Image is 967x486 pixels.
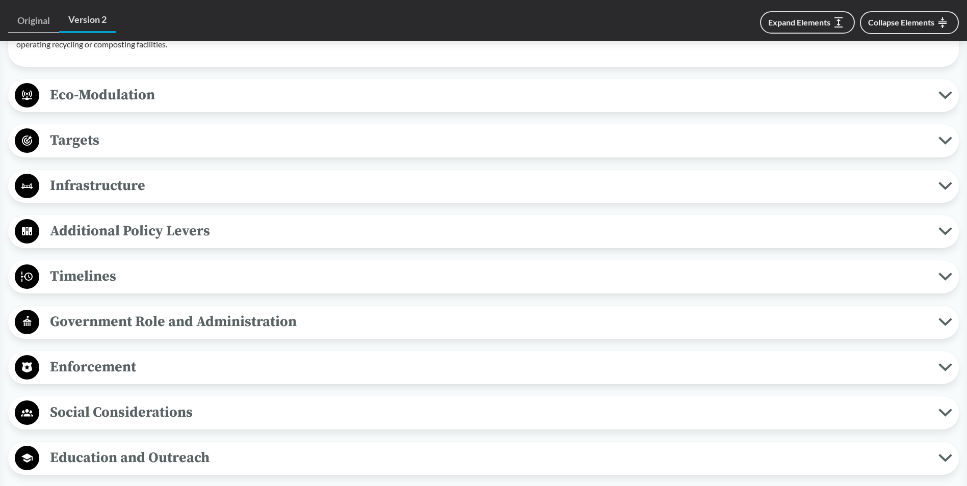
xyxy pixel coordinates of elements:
button: Government Role and Administration [12,309,955,335]
a: Original [8,9,59,33]
button: Timelines [12,264,955,290]
a: Version 2 [59,8,116,33]
span: Additional Policy Levers [39,220,938,242]
span: Infrastructure [39,174,938,197]
button: Infrastructure [12,173,955,199]
button: Targets [12,128,955,154]
button: Eco-Modulation [12,83,955,109]
span: Education and Outreach [39,446,938,469]
span: Targets [39,129,938,152]
button: Education and Outreach [12,445,955,471]
button: Expand Elements [760,11,855,34]
button: Social Considerations [12,400,955,426]
span: Eco-Modulation [39,84,938,106]
button: Enforcement [12,355,955,381]
span: Timelines [39,265,938,288]
span: Government Role and Administration [39,310,938,333]
span: Social Considerations [39,401,938,424]
span: Enforcement [39,356,938,379]
button: Collapse Elements [860,11,959,34]
button: Additional Policy Levers [12,219,955,245]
